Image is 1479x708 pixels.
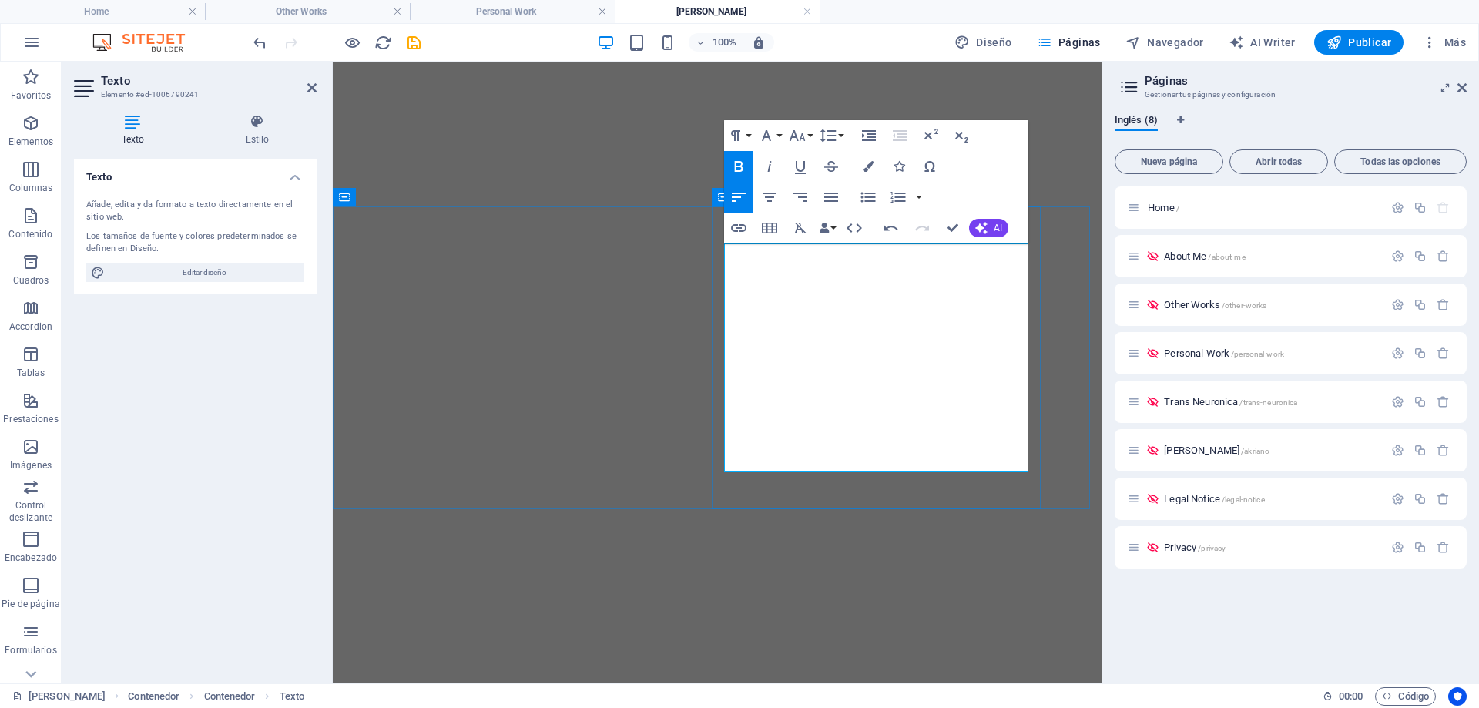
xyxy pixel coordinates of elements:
[1323,687,1363,706] h6: Tiempo de la sesión
[1176,204,1179,213] span: /
[724,182,753,213] button: Align Left
[17,367,45,379] p: Tablas
[1334,149,1467,174] button: Todas las opciones
[1159,300,1383,310] div: Other Works/other-works
[1437,250,1450,263] div: Eliminar
[101,88,286,102] h3: Elemento #ed-1006790241
[89,33,204,52] img: Editor Logo
[1391,298,1404,311] div: Configuración
[1148,202,1179,213] span: Haz clic para abrir la página
[1164,299,1266,310] span: Haz clic para abrir la página
[1231,350,1284,358] span: /personal-work
[1145,74,1467,88] h2: Páginas
[86,263,304,282] button: Editar diseño
[1208,253,1245,261] span: /about-me
[5,552,57,564] p: Encabezado
[948,30,1018,55] div: Diseño (Ctrl+Alt+Y)
[1414,541,1427,554] div: Duplicar
[1239,398,1297,407] span: /trans-neuronica
[1159,445,1383,455] div: [PERSON_NAME]/akriano
[374,33,392,52] button: reload
[1391,347,1404,360] div: Configuración
[1414,492,1427,505] div: Duplicar
[885,120,914,151] button: Decrease Indent
[1414,444,1427,457] div: Duplicar
[1164,445,1269,456] span: Haz clic para abrir la página
[817,120,846,151] button: Line Height
[74,159,317,186] h4: Texto
[343,33,361,52] button: Haz clic para salir del modo de previsualización y seguir editando
[1414,298,1427,311] div: Duplicar
[1391,201,1404,214] div: Configuración
[1437,201,1450,214] div: La página principal no puede eliminarse
[1391,250,1404,263] div: Configuración
[817,151,846,182] button: Strikethrough
[1229,149,1328,174] button: Abrir todas
[1125,35,1204,50] span: Navegador
[907,213,937,243] button: Redo (Ctrl+Shift+Z)
[1122,157,1216,166] span: Nueva página
[916,120,945,151] button: Superscript
[1222,301,1267,310] span: /other-works
[1391,395,1404,408] div: Configuración
[840,213,869,243] button: HTML
[724,213,753,243] button: Insert Link
[280,687,304,706] span: Haz clic para seleccionar y doble clic para editar
[884,182,913,213] button: Ordered List
[1229,35,1296,50] span: AI Writer
[410,3,615,20] h4: Personal Work
[109,263,300,282] span: Editar diseño
[724,120,753,151] button: Paragraph Format
[1375,687,1436,706] button: Código
[1416,30,1472,55] button: Más
[1391,541,1404,554] div: Configuración
[877,213,906,243] button: Undo (Ctrl+Z)
[938,213,968,243] button: Confirm (Ctrl+⏎)
[1031,30,1107,55] button: Páginas
[712,33,736,52] h6: 100%
[86,230,304,256] div: Los tamaños de fuente y colores predeterminados se definen en Diseño.
[1391,492,1404,505] div: Configuración
[251,34,269,52] i: Deshacer: Cambiar texto (Ctrl+Z)
[1326,35,1392,50] span: Publicar
[101,74,317,88] h2: Texto
[1222,495,1265,504] span: /legal-notice
[405,34,423,52] i: Guardar (Ctrl+S)
[1222,30,1302,55] button: AI Writer
[1164,542,1226,553] span: Privacy
[128,687,179,706] span: Haz clic para seleccionar y doble clic para editar
[786,213,815,243] button: Clear Formatting
[755,120,784,151] button: Font Family
[1115,111,1158,133] span: Inglés (8)
[1115,114,1467,143] div: Pestañas de idiomas
[854,120,884,151] button: Increase Indent
[1143,203,1383,213] div: Home/
[205,3,410,20] h4: Other Works
[854,182,883,213] button: Unordered List
[10,459,52,471] p: Imágenes
[817,213,838,243] button: Data Bindings
[1198,544,1226,552] span: /privacy
[204,687,256,706] span: Haz clic para seleccionar y doble clic para editar
[374,34,392,52] i: Volver a cargar página
[1159,397,1383,407] div: Trans Neuronica/trans-neuronica
[755,213,784,243] button: Insert Table
[1241,447,1269,455] span: /akriano
[954,35,1012,50] span: Diseño
[1037,35,1101,50] span: Páginas
[1164,493,1264,505] span: Haz clic para abrir la página
[947,120,976,151] button: Subscript
[74,114,198,146] h4: Texto
[1159,251,1383,261] div: About Me/about-me
[786,120,815,151] button: Font Size
[2,598,59,610] p: Pie de página
[128,687,304,706] nav: breadcrumb
[615,3,820,20] h4: [PERSON_NAME]
[755,182,784,213] button: Align Center
[8,228,52,240] p: Contenido
[404,33,423,52] button: save
[724,151,753,182] button: Bold (Ctrl+B)
[11,89,51,102] p: Favoritos
[948,30,1018,55] button: Diseño
[755,151,784,182] button: Italic (Ctrl+I)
